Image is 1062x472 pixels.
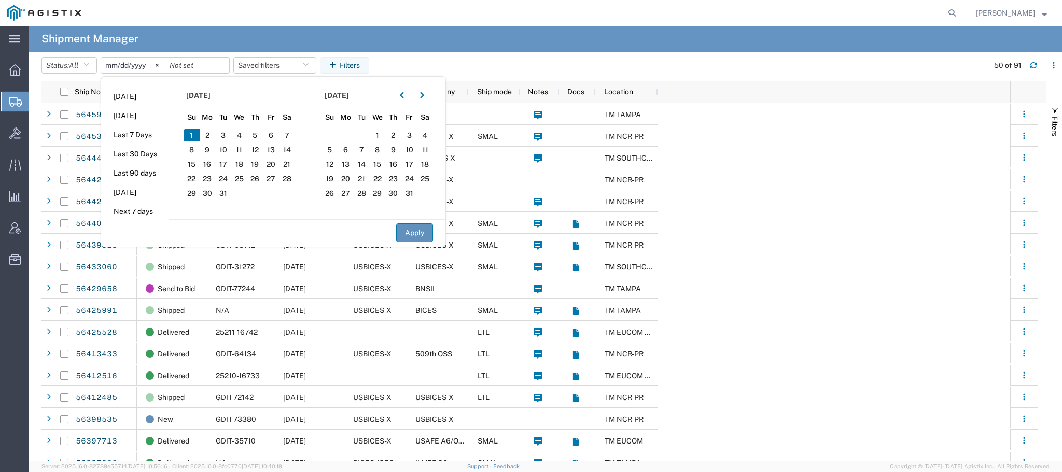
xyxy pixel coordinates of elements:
[385,144,401,156] span: 9
[101,87,169,106] li: [DATE]
[101,164,169,183] li: Last 90 days
[353,284,392,293] span: USBICES-X
[75,107,118,123] a: 56459290
[353,306,392,314] span: USBICES-X
[200,173,216,185] span: 23
[200,187,216,199] span: 30
[605,263,658,271] span: TM SOUTHCOM
[354,187,370,199] span: 28
[216,328,258,336] span: 25211-16742
[415,306,437,314] span: BICES
[338,173,354,185] span: 20
[605,197,644,206] span: TM NCR-PR
[101,106,169,125] li: [DATE]
[41,57,97,74] button: Status:All
[216,437,256,445] span: GDIT-35710
[385,173,401,185] span: 23
[158,343,189,365] span: Delivered
[890,462,1050,471] span: Copyright © [DATE]-[DATE] Agistix Inc., All Rights Reserved
[417,144,433,156] span: 11
[417,158,433,170] span: 18
[338,144,354,156] span: 6
[320,57,369,74] button: Filters
[216,284,255,293] span: GDIT-77244
[605,350,644,358] span: TM NCR-PR
[215,112,231,123] span: Tu
[338,112,354,123] span: Mo
[184,129,200,141] span: 1
[369,173,385,185] span: 22
[75,281,118,297] a: 56429658
[604,88,633,96] span: Location
[200,158,216,170] span: 16
[75,455,118,471] a: 56387860
[322,187,338,199] span: 26
[263,112,279,123] span: Fr
[279,158,295,170] span: 21
[478,219,498,227] span: SMAL
[75,324,118,341] a: 56425528
[478,437,498,445] span: SMAL
[369,112,385,123] span: We
[184,173,200,185] span: 22
[75,259,118,276] a: 56433060
[75,390,118,406] a: 56412485
[215,144,231,156] span: 10
[477,88,512,96] span: Ship mode
[233,57,316,74] button: Saved filters
[216,459,227,467] span: NA
[369,187,385,199] span: 29
[1051,116,1059,136] span: Filters
[467,463,493,469] a: Support
[369,158,385,170] span: 15
[242,463,282,469] span: [DATE] 10:40:19
[369,144,385,156] span: 8
[401,187,417,199] span: 31
[216,350,256,358] span: GDIT-64134
[605,219,644,227] span: TM NCR-PR
[158,278,195,299] span: Send to Bid
[7,5,81,21] img: logo
[605,284,641,293] span: TM TAMPA
[158,256,185,278] span: Shipped
[216,263,255,271] span: GDIT-31272
[184,158,200,170] span: 15
[69,61,78,69] span: All
[415,284,435,293] span: BNSII
[605,328,674,336] span: TM EUCOM SOCEUR
[231,129,247,141] span: 4
[417,129,433,141] span: 4
[279,112,295,123] span: Sa
[101,183,169,202] li: [DATE]
[325,90,349,101] span: [DATE]
[247,129,263,141] span: 5
[75,303,118,319] a: 56425991
[401,173,417,185] span: 24
[415,393,454,402] span: USBICES-X
[478,371,490,380] span: LTL
[417,112,433,123] span: Sa
[263,129,279,141] span: 6
[322,144,338,156] span: 5
[415,415,454,423] span: USBICES-X
[353,350,392,358] span: USBICES-X
[415,459,448,467] span: II MEF G6
[478,393,490,402] span: LTL
[478,306,498,314] span: SMAL
[75,433,118,450] a: 56397713
[101,58,165,73] input: Not set
[401,112,417,123] span: Fr
[354,144,370,156] span: 7
[184,144,200,156] span: 8
[186,90,211,101] span: [DATE]
[101,125,169,145] li: Last 7 Days
[216,306,229,314] span: N/A
[216,415,256,423] span: GDIT-73380
[605,393,644,402] span: TM NCR-PR
[567,88,584,96] span: Docs
[279,129,295,141] span: 7
[605,132,644,140] span: TM NCR-PR
[75,150,118,167] a: 56444925
[41,463,167,469] span: Server: 2025.16.0-82789e55714
[75,172,118,189] a: 56442837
